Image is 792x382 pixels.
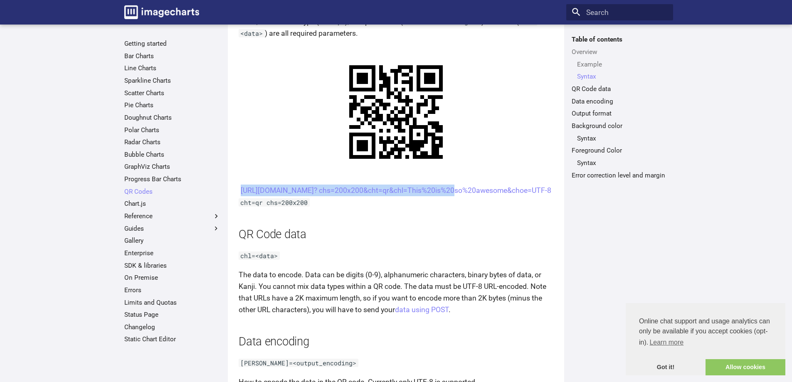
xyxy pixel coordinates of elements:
a: Data encoding [572,97,668,106]
a: Error correction level and margin [572,171,668,180]
a: Doughnut Charts [124,113,220,122]
a: Changelog [124,323,220,331]
img: chart [331,47,461,177]
input: Search [566,4,673,21]
a: QR Code data [572,85,668,93]
a: Output format [572,109,668,118]
nav: Table of contents [566,35,673,179]
label: Guides [124,224,220,233]
a: Bar Charts [124,52,220,60]
a: Radar Charts [124,138,220,146]
p: The QR Code chart type ( ), size parameter ( ) and data ( ) are all required parameters. [239,16,553,39]
a: Status Page [124,311,220,319]
p: The data to encode. Data can be digits (0-9), alphanumeric characters, binary bytes of data, or K... [239,269,553,316]
code: [PERSON_NAME]=<output_encoding> [239,359,358,367]
a: Enterprise [124,249,220,257]
nav: Background color [572,134,668,143]
a: Foreground Color [572,146,668,155]
a: Scatter Charts [124,89,220,97]
a: [URL][DOMAIN_NAME]? chs=200x200&cht=qr&chl=This%20is%20so%20awesome&choe=UTF-8 [241,186,551,195]
img: logo [124,5,199,19]
a: Gallery [124,237,220,245]
a: Static Chart Editor [124,335,220,343]
a: Syntax [577,134,668,143]
a: Sparkline Charts [124,76,220,85]
h2: QR Code data [239,227,553,243]
a: SDK & libraries [124,261,220,270]
a: Overview [572,48,668,56]
label: Table of contents [566,35,673,44]
div: cookieconsent [626,303,785,375]
a: dismiss cookie message [626,359,706,376]
h2: Data encoding [239,334,553,350]
a: On Premise [124,274,220,282]
nav: Overview [572,60,668,81]
a: Getting started [124,39,220,48]
a: learn more about cookies [648,336,685,349]
a: Line Charts [124,64,220,72]
a: Pie Charts [124,101,220,109]
code: chl=<data> [239,251,280,260]
a: allow cookies [706,359,785,376]
code: cht=qr chs=200x200 [239,198,310,207]
nav: Foreground Color [572,159,668,167]
a: GraphViz Charts [124,163,220,171]
a: QR Codes [124,187,220,196]
a: Errors [124,286,220,294]
a: Syntax [577,72,668,81]
a: Example [577,60,668,69]
a: Limits and Quotas [124,298,220,307]
a: data using POST [395,306,449,314]
a: Progress Bar Charts [124,175,220,183]
a: Polar Charts [124,126,220,134]
a: Bubble Charts [124,150,220,159]
a: Image-Charts documentation [121,2,203,22]
span: Online chat support and usage analytics can only be available if you accept cookies (opt-in). [639,316,772,349]
a: Background color [572,122,668,130]
a: Chart.js [124,200,220,208]
label: Reference [124,212,220,220]
a: Syntax [577,159,668,167]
